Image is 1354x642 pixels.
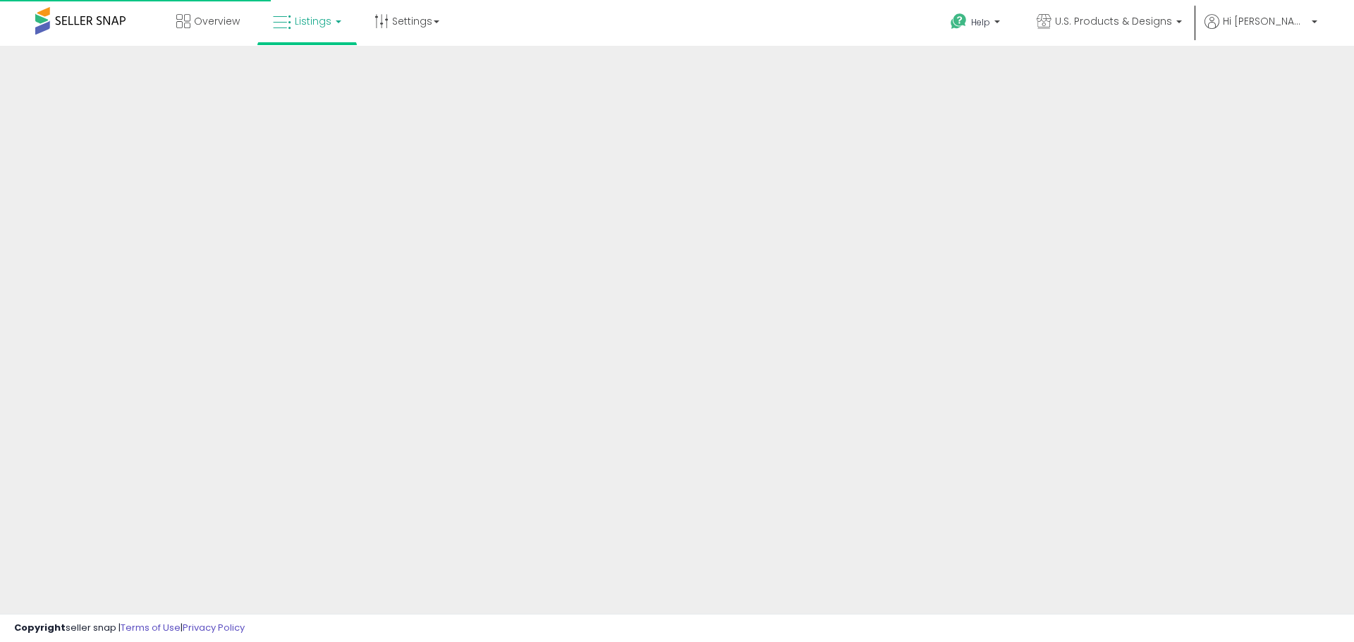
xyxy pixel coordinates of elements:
span: Listings [295,14,331,28]
a: Help [939,2,1014,46]
span: Overview [194,14,240,28]
span: Hi [PERSON_NAME] [1223,14,1307,28]
div: seller snap | | [14,622,245,635]
strong: Copyright [14,621,66,634]
span: U.S. Products & Designs [1055,14,1172,28]
a: Terms of Use [121,621,181,634]
i: Get Help [950,13,968,30]
a: Privacy Policy [183,621,245,634]
a: Hi [PERSON_NAME] [1204,14,1317,46]
span: Help [971,16,990,28]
